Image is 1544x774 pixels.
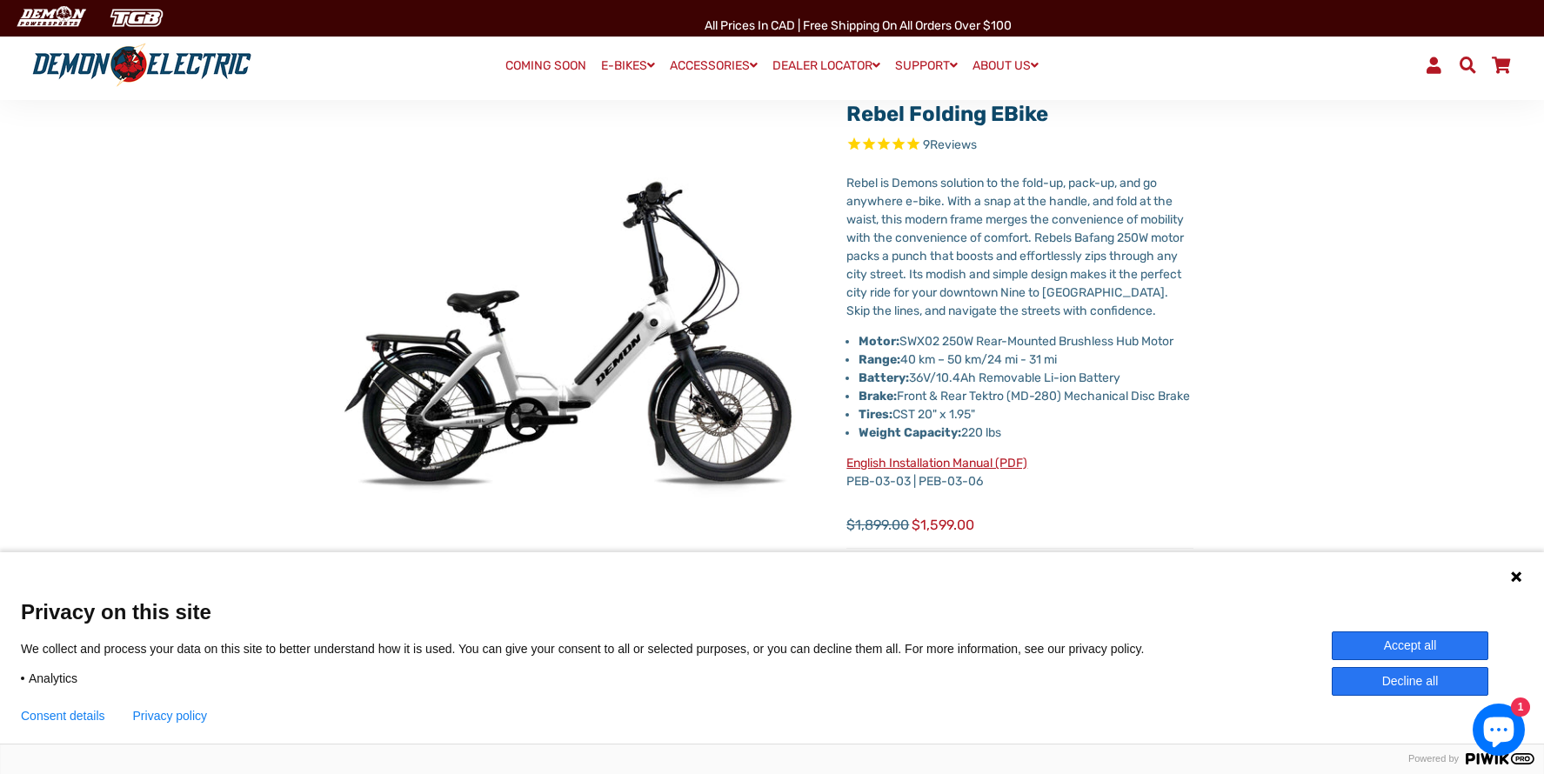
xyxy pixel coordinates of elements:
span: All Prices in CAD | Free shipping on all orders over $100 [705,18,1012,33]
span: Reviews [930,137,977,152]
a: COMING SOON [499,54,592,78]
strong: Brake: [859,389,897,404]
img: TGB Canada [101,3,172,32]
a: English Installation Manual (PDF) [846,456,1027,470]
a: DEALER LOCATOR [766,53,886,78]
a: ACCESSORIES [664,53,764,78]
li: 36V/10.4Ah Removable Li-ion Battery [859,369,1193,387]
a: E-BIKES [595,53,661,78]
strong: Tires: [859,407,892,422]
span: Analytics [29,671,77,686]
strong: Weight Capacity: [859,425,961,440]
a: SUPPORT [889,53,964,78]
span: Powered by [1401,753,1466,764]
a: ABOUT US [966,53,1045,78]
button: Decline all [1332,667,1488,696]
strong: Range: [859,352,900,367]
li: SWX02 250W Rear-Mounted Brushless Hub Motor [859,332,1193,350]
li: Front & Rear Tektro (MD-280) Mechanical Disc Brake [859,387,1193,405]
strong: Motor: [859,334,899,349]
span: $1,899.00 [846,515,909,536]
p: We collect and process your data on this site to better understand how it is used. You can give y... [21,641,1170,657]
li: 40 km – 50 km/24 mi - 31 mi [859,350,1193,369]
p: PEB-03-03 | PEB-03-06 [846,454,1193,490]
strong: Battery: [859,370,909,385]
img: Demon Electric logo [26,43,257,88]
button: Accept all [1332,631,1488,660]
a: Rebel Folding eBike [846,102,1048,126]
a: Privacy policy [133,709,208,723]
span: Rebel is Demons solution to the fold-up, pack-up, and go anywhere e-bike. With a snap at the hand... [846,176,1184,318]
span: $1,599.00 [912,515,974,536]
inbox-online-store-chat: Shopify online store chat [1467,704,1530,760]
span: 9 reviews [923,137,977,152]
li: 220 lbs [859,424,1193,442]
button: Consent details [21,709,105,723]
span: Rated 5.0 out of 5 stars 9 reviews [846,136,1193,156]
img: Demon Electric [9,3,92,32]
span: Privacy on this site [21,599,1523,624]
li: CST 20" x 1.95" [859,405,1193,424]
